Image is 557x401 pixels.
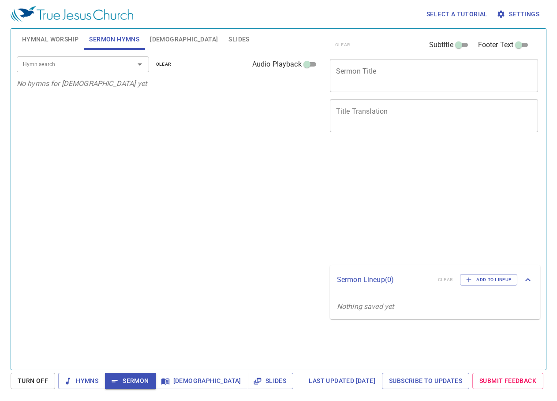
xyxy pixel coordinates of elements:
iframe: from-child [326,141,497,262]
span: Settings [498,9,539,20]
span: clear [156,60,172,68]
a: Submit Feedback [472,373,543,389]
button: Add to Lineup [460,274,517,286]
span: Select a tutorial [426,9,488,20]
span: [DEMOGRAPHIC_DATA] [150,34,218,45]
span: Subtitle [429,40,453,50]
button: clear [151,59,177,70]
a: Last updated [DATE] [305,373,379,389]
button: Sermon [105,373,156,389]
button: Select a tutorial [423,6,491,22]
a: Subscribe to Updates [382,373,469,389]
span: Submit Feedback [479,375,536,386]
button: Slides [248,373,293,389]
button: Turn Off [11,373,55,389]
span: Slides [255,375,286,386]
span: Hymns [65,375,98,386]
span: Hymnal Worship [22,34,79,45]
button: [DEMOGRAPHIC_DATA] [156,373,248,389]
button: Open [134,58,146,71]
span: Subscribe to Updates [389,375,462,386]
span: [DEMOGRAPHIC_DATA] [163,375,241,386]
span: Sermon [112,375,149,386]
button: Settings [495,6,543,22]
span: Add to Lineup [466,276,512,284]
span: Turn Off [18,375,48,386]
p: Sermon Lineup ( 0 ) [337,275,431,285]
button: Hymns [58,373,105,389]
span: Footer Text [478,40,514,50]
span: Audio Playback [252,59,302,70]
span: Last updated [DATE] [309,375,375,386]
i: No hymns for [DEMOGRAPHIC_DATA] yet [17,79,147,88]
div: Sermon Lineup(0)clearAdd to Lineup [330,265,540,294]
img: True Jesus Church [11,6,133,22]
span: Sermon Hymns [89,34,139,45]
i: Nothing saved yet [337,302,394,311]
span: Slides [228,34,249,45]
